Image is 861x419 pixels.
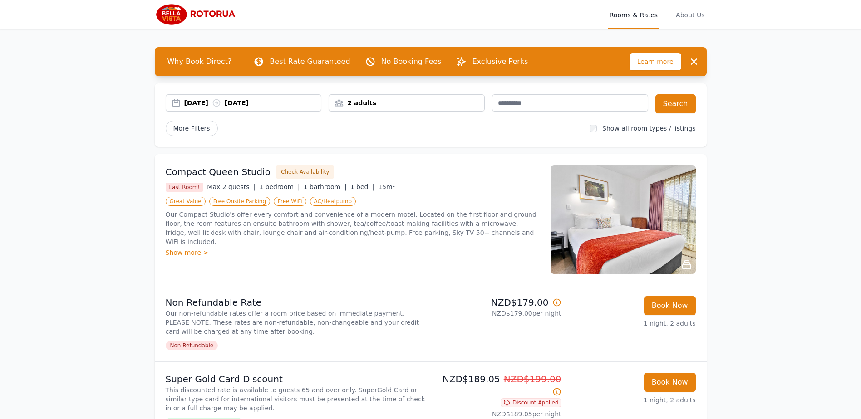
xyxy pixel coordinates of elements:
p: NZD$189.05 [434,373,561,398]
span: Max 2 guests | [207,183,256,190]
p: NZD$189.05 per night [434,409,561,419]
p: Exclusive Perks [472,56,528,67]
p: 1 night, 2 adults [569,395,696,404]
p: Our non-refundable rates offer a room price based on immediate payment. PLEASE NOTE: These rates ... [166,309,427,336]
p: 1 night, 2 adults [569,319,696,328]
p: Non Refundable Rate [166,296,427,309]
label: Show all room types / listings [602,125,695,132]
p: This discounted rate is available to guests 65 and over only. SuperGold Card or similar type card... [166,385,427,413]
div: Show more > [166,248,540,257]
div: 2 adults [329,98,484,107]
span: Non Refundable [166,341,218,350]
span: Last Room! [166,183,204,192]
span: Free WiFi [274,197,306,206]
button: Search [655,94,696,113]
span: AC/Heatpump [310,197,356,206]
span: Great Value [166,197,206,206]
button: Book Now [644,373,696,392]
img: Bella Vista Rotorua [155,4,242,25]
p: NZD$179.00 per night [434,309,561,318]
span: NZD$199.00 [504,374,561,385]
button: Book Now [644,296,696,315]
span: Why Book Direct? [160,53,239,71]
p: Super Gold Card Discount [166,373,427,385]
span: Free Onsite Parking [209,197,270,206]
span: 15m² [378,183,395,190]
p: NZD$179.00 [434,296,561,309]
span: Learn more [630,53,681,70]
span: More Filters [166,121,218,136]
h3: Compact Queen Studio [166,166,271,178]
p: Our Compact Studio's offer every comfort and convenience of a modern motel. Located on the first ... [166,210,540,246]
span: 1 bedroom | [259,183,300,190]
span: 1 bathroom | [304,183,347,190]
p: Best Rate Guaranteed [270,56,350,67]
span: Discount Applied [501,398,561,407]
p: No Booking Fees [381,56,442,67]
span: 1 bed | [350,183,374,190]
button: Check Availability [276,165,334,179]
div: [DATE] [DATE] [184,98,321,107]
